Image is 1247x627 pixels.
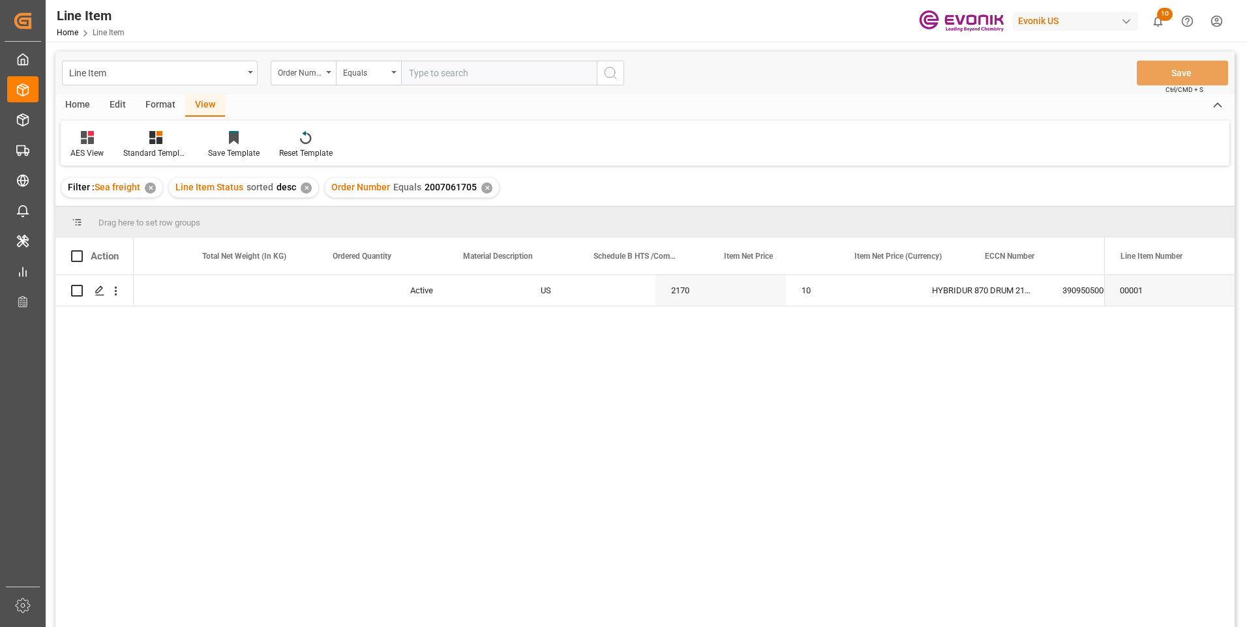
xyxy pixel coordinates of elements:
span: Drag here to set row groups [98,218,200,227]
div: Edit [100,95,136,117]
div: Equals [343,64,387,79]
div: 10 [786,275,916,306]
div: Format [136,95,185,117]
span: 2007061705 [425,182,477,192]
div: Evonik US [1013,12,1138,31]
span: desc [277,182,296,192]
div: Order Number [278,64,322,79]
button: show 10 new notifications [1143,7,1173,36]
span: ECCN Number [985,252,1034,261]
span: Ctrl/CMD + S [1165,85,1203,95]
span: 10 [1157,8,1173,21]
span: Material Description [463,252,533,261]
span: Total Net Weight (In KG) [202,252,286,261]
span: Schedule B HTS /Commodity Code (HS Code) [593,252,681,261]
div: View [185,95,225,117]
span: Sea freight [95,182,140,192]
div: ✕ [481,182,492,194]
div: 3909505000 [1047,275,1177,306]
div: Action [91,250,119,262]
div: Save Template [208,147,260,159]
span: Ordered Quantity [333,252,391,261]
div: Active [410,276,509,306]
div: Press SPACE to select this row. [1104,275,1235,306]
button: search button [597,61,624,85]
div: Line Item [69,64,243,80]
span: Line Item Number [1120,252,1182,261]
a: Home [57,28,78,37]
div: US [525,275,655,306]
button: open menu [336,61,401,85]
div: Line Item [57,6,125,25]
button: Evonik US [1013,8,1143,33]
div: 00001 [1104,275,1235,306]
div: ✕ [301,182,312,194]
button: Save [1137,61,1228,85]
span: Item Net Price (Currency) [854,252,942,261]
span: Item Net Price [724,252,773,261]
img: Evonik-brand-mark-Deep-Purple-RGB.jpeg_1700498283.jpeg [919,10,1004,33]
div: ✕ [145,182,156,194]
button: Help Center [1173,7,1202,36]
span: sorted [247,182,273,192]
span: Equals [393,182,421,192]
div: Reset Template [279,147,333,159]
div: Home [55,95,100,117]
button: open menu [271,61,336,85]
div: Press SPACE to select this row. [55,275,134,306]
div: AES View [70,147,104,159]
button: open menu [62,61,258,85]
div: Standard Templates [123,147,188,159]
div: 2170 [655,275,786,306]
input: Type to search [401,61,597,85]
span: Filter : [68,182,95,192]
div: HYBRIDUR 870 DRUM 217KG [916,275,1047,306]
span: Line Item Status [175,182,243,192]
span: Order Number [331,182,390,192]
